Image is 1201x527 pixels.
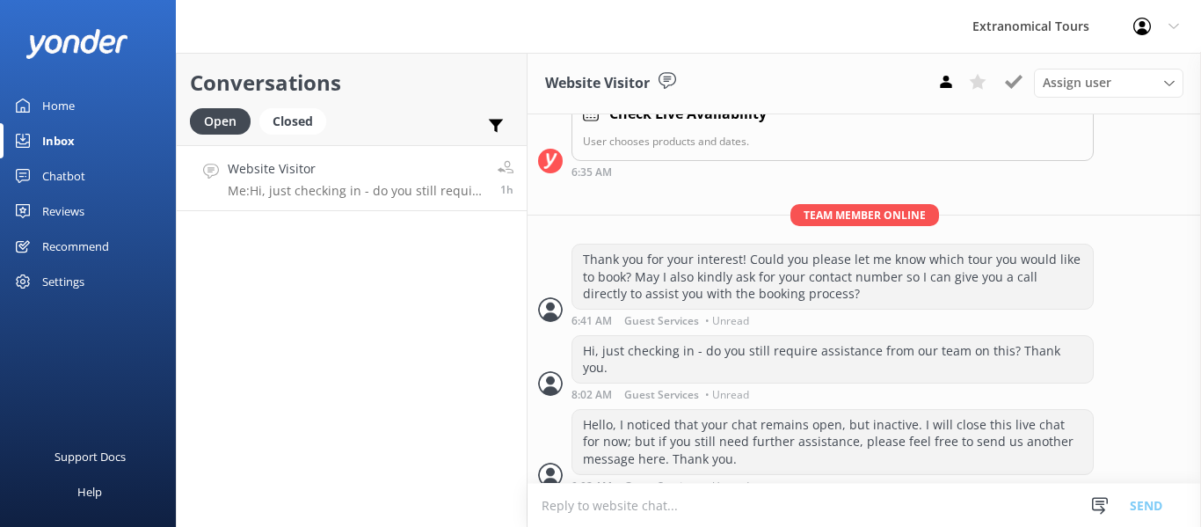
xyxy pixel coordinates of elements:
[42,264,84,299] div: Settings
[500,182,513,197] span: 05:02pm 17-Aug-2025 (UTC -07:00) America/Tijuana
[571,481,612,492] strong: 9:02 AM
[545,72,650,95] h3: Website Visitor
[571,390,612,400] strong: 8:02 AM
[228,183,484,199] p: Me: Hi, just checking in - do you still require assistance from our team on this? Thank you.
[42,158,85,194] div: Chatbot
[1034,69,1183,97] div: Assign User
[42,194,84,229] div: Reviews
[1043,73,1111,92] span: Assign user
[190,111,259,130] a: Open
[571,388,1094,400] div: 05:02pm 17-Aug-2025 (UTC -07:00) America/Tijuana
[42,123,75,158] div: Inbox
[190,108,251,135] div: Open
[624,390,699,400] span: Guest Services
[42,229,109,264] div: Recommend
[26,29,127,58] img: yonder-white-logo.png
[583,133,1082,150] p: User chooses products and dates.
[624,316,699,326] span: Guest Services
[571,314,1094,326] div: 03:41pm 17-Aug-2025 (UTC -07:00) America/Tijuana
[55,439,126,474] div: Support Docs
[177,145,527,211] a: Website VisitorMe:Hi, just checking in - do you still require assistance from our team on this? T...
[705,316,749,326] span: • Unread
[77,474,102,509] div: Help
[42,88,75,123] div: Home
[571,165,1094,178] div: 03:35pm 17-Aug-2025 (UTC -07:00) America/Tijuana
[624,481,699,492] span: Guest Services
[228,159,484,179] h4: Website Visitor
[571,479,1094,492] div: 06:02pm 17-Aug-2025 (UTC -07:00) America/Tijuana
[572,336,1093,383] div: Hi, just checking in - do you still require assistance from our team on this? Thank you.
[259,111,335,130] a: Closed
[705,390,749,400] span: • Unread
[571,167,612,178] strong: 6:35 AM
[572,410,1093,474] div: Hello, I noticed that your chat remains open, but inactive. I will close this live chat for now; ...
[190,66,513,99] h2: Conversations
[790,204,939,226] span: Team member online
[609,103,767,126] h4: Check Live Availability
[259,108,326,135] div: Closed
[571,316,612,326] strong: 6:41 AM
[572,245,1093,309] div: Thank you for your interest! Could you please let me know which tour you would like to book? May ...
[705,481,749,492] span: • Unread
